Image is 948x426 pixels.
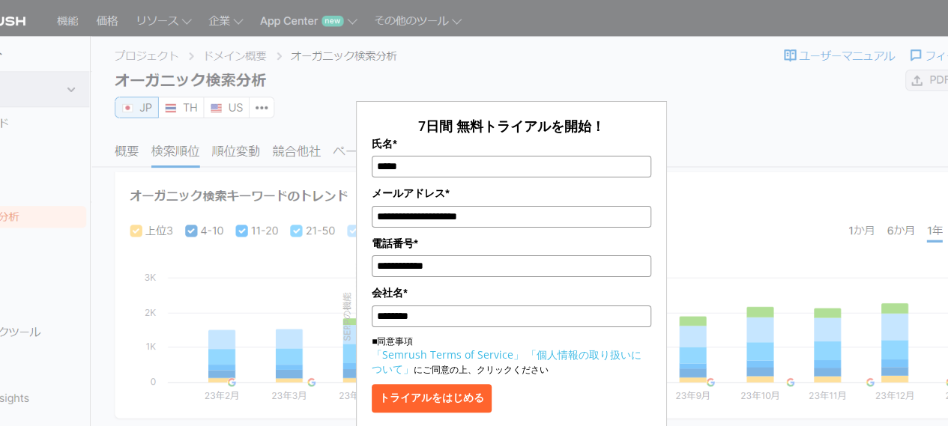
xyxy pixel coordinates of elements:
label: 電話番号* [372,235,651,252]
p: ■同意事項 にご同意の上、クリックください [372,335,651,377]
button: トライアルをはじめる [372,384,492,413]
a: 「Semrush Terms of Service」 [372,347,524,362]
label: メールアドレス* [372,185,651,201]
span: 7日間 無料トライアルを開始！ [418,117,605,135]
a: 「個人情報の取り扱いについて」 [372,347,641,376]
